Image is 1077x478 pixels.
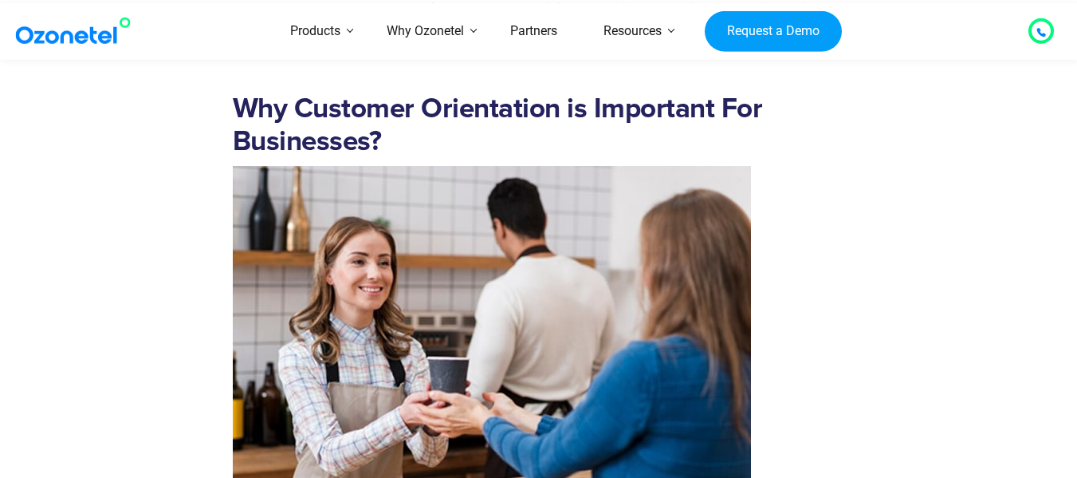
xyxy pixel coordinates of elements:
[364,3,487,60] a: Why Ozonetel
[267,3,364,60] a: Products
[580,3,685,60] a: Resources
[487,3,580,60] a: Partners
[705,10,841,52] a: Request a Demo
[233,93,838,158] h2: Why Customer Orientation is Important For Businesses?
